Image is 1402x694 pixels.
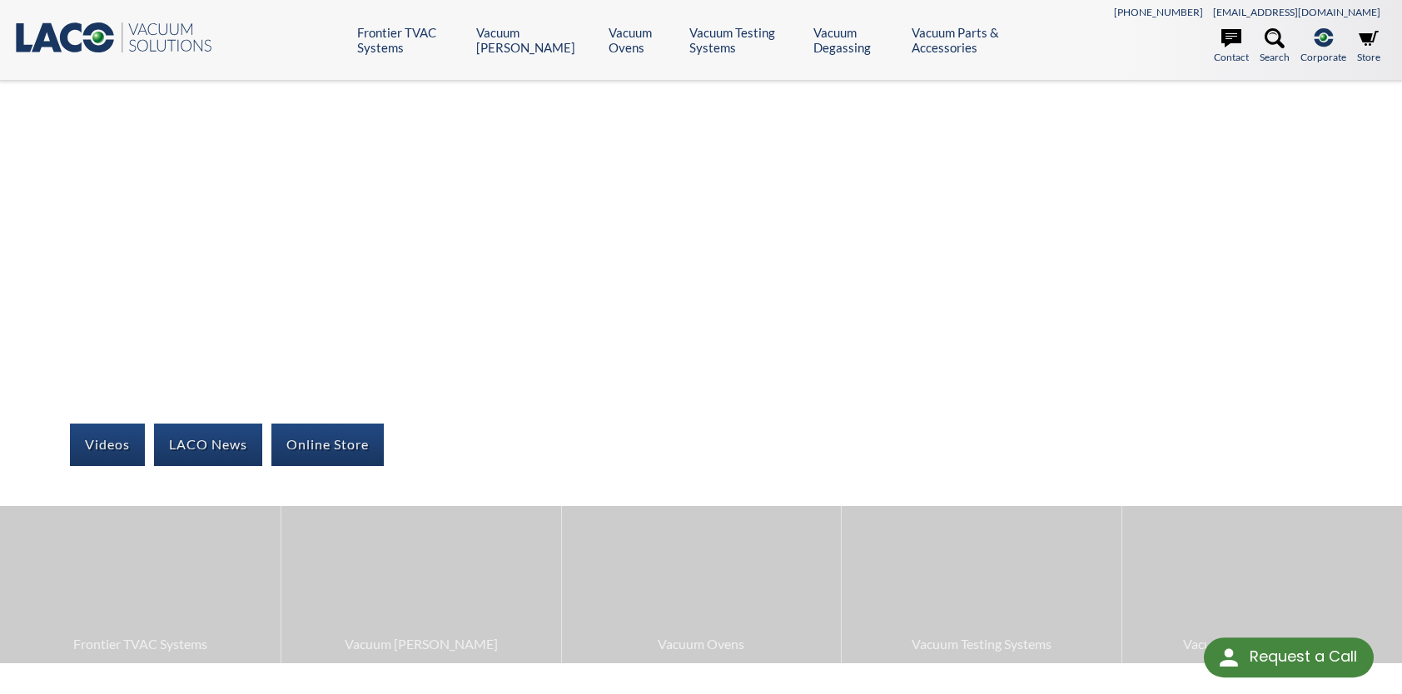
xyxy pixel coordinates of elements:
img: round button [1216,644,1242,671]
a: Vacuum Parts & Accessories [912,25,1041,55]
span: Frontier TVAC Systems [8,633,272,655]
a: Contact [1214,28,1249,65]
a: Vacuum Testing Systems [689,25,801,55]
a: Frontier TVAC Systems [357,25,464,55]
a: Store [1357,28,1380,65]
a: Videos [70,424,145,465]
span: Vacuum Testing Systems [850,633,1113,655]
span: Corporate [1300,49,1346,65]
a: Online Store [271,424,384,465]
a: Search [1260,28,1290,65]
a: Vacuum Degassing [813,25,899,55]
a: Vacuum [PERSON_NAME] [281,506,561,662]
a: Vacuum Ovens [562,506,842,662]
div: Request a Call [1204,637,1374,677]
a: Vacuum Testing Systems [842,506,1121,662]
span: Vacuum Ovens [570,633,833,655]
span: Vacuum Degassing Systems [1131,633,1394,655]
a: LACO News [154,424,262,465]
a: [EMAIL_ADDRESS][DOMAIN_NAME] [1213,6,1380,18]
a: Vacuum Degassing Systems [1122,506,1402,662]
div: Request a Call [1250,637,1357,676]
span: Vacuum [PERSON_NAME] [290,633,553,655]
a: Vacuum [PERSON_NAME] [476,25,596,55]
a: Vacuum Ovens [609,25,676,55]
a: [PHONE_NUMBER] [1114,6,1203,18]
